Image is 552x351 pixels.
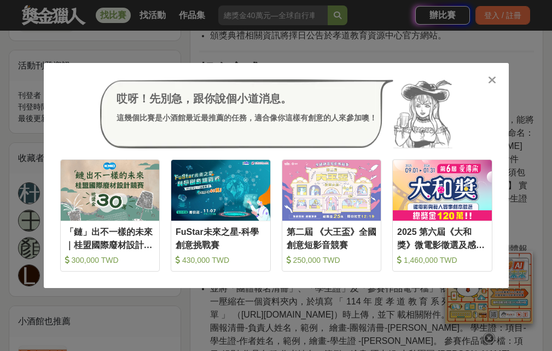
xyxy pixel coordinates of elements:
a: Cover Image2025 第六屆《大和獎》微電影徵選及感人實事分享 1,460,000 TWD [392,159,492,272]
img: Cover Image [282,160,381,221]
div: 第二屆 《大王盃》全國創意短影音競賽 [287,226,377,250]
a: Cover Image第二屆 《大王盃》全國創意短影音競賽 250,000 TWD [282,159,382,272]
div: 300,000 TWD [65,255,155,266]
img: Cover Image [171,160,270,221]
div: 2025 第六屆《大和獎》微電影徵選及感人實事分享 [397,226,487,250]
div: 1,460,000 TWD [397,255,487,266]
img: Cover Image [61,160,160,221]
div: 「鏈」出不一樣的未來｜桂盟國際廢材設計競賽 [65,226,155,250]
div: 哎呀！先別急，跟你說個小道消息。 [117,90,377,107]
div: 430,000 TWD [176,255,266,266]
img: Cover Image [393,160,492,221]
div: FuStar未來之星-科學創意挑戰賽 [176,226,266,250]
a: Cover ImageFuStar未來之星-科學創意挑戰賽 430,000 TWD [171,159,271,272]
div: 這幾個比賽是小酒館最近最推薦的任務，適合像你這樣有創意的人來參加噢！ [117,112,377,124]
img: Avatar [393,79,452,148]
a: Cover Image「鏈」出不一樣的未來｜桂盟國際廢材設計競賽 300,000 TWD [60,159,160,272]
div: 250,000 TWD [287,255,377,266]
